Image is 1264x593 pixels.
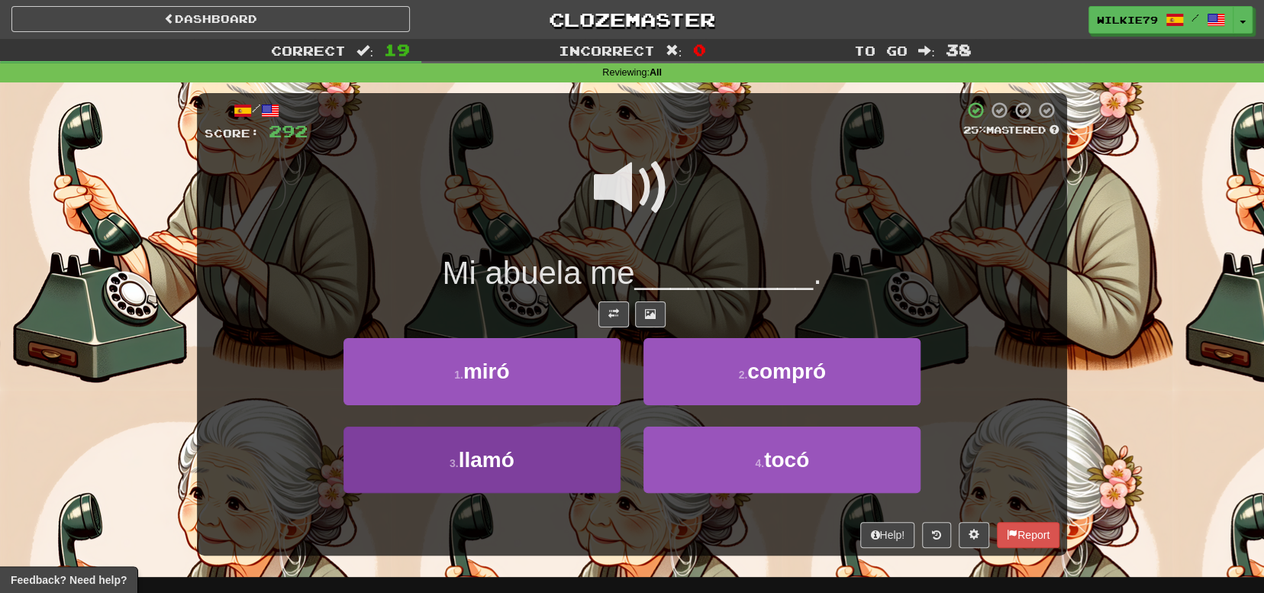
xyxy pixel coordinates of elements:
span: Mi abuela me [442,255,634,291]
span: llamó [459,448,514,472]
small: 2 . [738,369,747,381]
a: Clozemaster [433,6,831,33]
span: compró [747,359,826,383]
small: 1 . [454,369,463,381]
div: Mastered [963,124,1059,137]
button: 4.tocó [643,427,921,493]
a: wilkie79 / [1088,6,1233,34]
span: / [1191,12,1199,23]
a: Dashboard [11,6,410,32]
span: 19 [384,40,410,59]
span: wilkie79 [1097,13,1158,27]
button: 2.compró [643,338,921,404]
strong: All [650,67,662,78]
span: 25 % [963,124,986,136]
span: : [918,44,935,57]
button: 1.miró [343,338,621,404]
span: : [666,44,682,57]
span: : [356,44,373,57]
span: 292 [269,121,308,140]
span: Incorrect [559,43,655,58]
span: 0 [692,40,705,59]
div: / [205,101,308,120]
button: Help! [860,522,914,548]
span: Open feedback widget [11,572,127,588]
small: 3 . [450,457,459,469]
span: __________ [634,255,813,291]
button: 3.llamó [343,427,621,493]
span: . [813,255,822,291]
span: Score: [205,127,260,140]
span: To go [854,43,908,58]
button: Round history (alt+y) [922,522,951,548]
button: Report [997,522,1059,548]
span: tocó [764,448,809,472]
span: Correct [271,43,346,58]
span: 38 [946,40,972,59]
span: miró [463,359,510,383]
small: 4 . [755,457,764,469]
button: Toggle translation (alt+t) [598,301,629,327]
button: Show image (alt+x) [635,301,666,327]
